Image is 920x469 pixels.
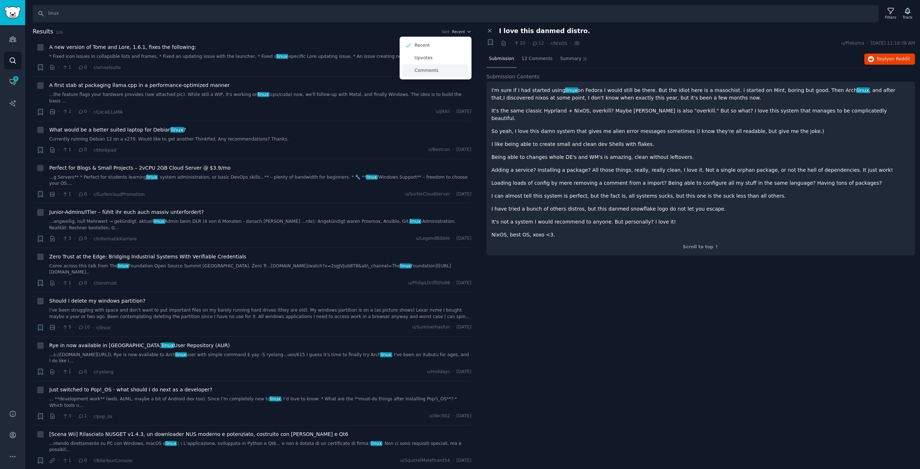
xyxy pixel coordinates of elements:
[49,263,471,276] a: Came across this talk from ThelinuxFoundation Open Source Summit [GEOGRAPHIC_DATA]. Zero Tr...[DO...
[74,64,75,71] span: ·
[49,219,471,231] a: ...angweilig, null Mehrwert → gekündigt. aktuelllinuxAdmin beim DLR (4 von 6 Monaten - danach [PE...
[93,236,137,242] span: r/InformatikKarriere
[58,108,60,116] span: ·
[528,40,529,47] span: ·
[89,64,91,71] span: ·
[452,324,454,331] span: ·
[74,324,75,331] span: ·
[62,235,71,242] span: 3
[492,141,910,148] p: I like being able to create small and clean dev Shells with flakes.
[885,15,896,20] div: Filters
[456,369,471,375] span: [DATE]
[415,55,433,61] p: Upvotes
[560,56,581,62] span: Summary
[415,42,430,49] p: Recent
[58,235,60,243] span: ·
[93,192,144,197] span: r/SurfercloudPromotion
[487,73,540,81] span: Submission Contents
[452,235,454,242] span: ·
[89,190,91,198] span: ·
[161,342,174,348] span: linux
[841,40,864,47] span: u/Plakama
[89,279,91,287] span: ·
[49,386,212,394] a: Just switched to Pop!_OS - what should I do next as a developer?
[74,108,75,116] span: ·
[49,82,230,89] span: A first stab at packaging llama.cpp in a performance-optimized manner
[49,174,471,187] a: ...g Servers** * Perfect for students learninglinux, system administration, or basic DevOps skill...
[49,164,231,172] a: Perfect for Blogs & Small Projects – 2vCPU 2GB Cloud Server @ $3.9/mo
[33,5,879,22] input: Search Keyword
[380,352,392,357] span: linux
[49,441,471,453] a: ...ntendo direttamente su PC con Windows, macOS elinux.\ \ L’applicazione, sviluppata in Python e...
[492,244,910,250] div: Scroll to top ↑
[74,457,75,464] span: ·
[452,29,471,34] button: Recent
[452,29,465,34] span: Recent
[175,352,187,357] span: linux
[400,457,450,464] span: u/SquirrelMaleficent54
[74,235,75,243] span: ·
[452,413,454,419] span: ·
[366,175,378,180] span: linux
[371,441,382,446] span: linux
[436,109,450,115] span: u/jikkii
[58,457,60,464] span: ·
[456,457,471,464] span: [DATE]
[49,342,230,349] a: Rye in now available in [GEOGRAPHIC_DATA]linuxUser Repository (AUR)
[74,146,75,154] span: ·
[877,56,910,63] span: Reply
[49,136,471,143] a: Currently running Debian 12 on a x270. Would like to get another ThinkPad. Any recommendations? T...
[49,92,471,104] a: ...the feature flags your hardware provides (see attached pic). While still a WIP, it's working o...
[452,280,454,286] span: ·
[58,368,60,376] span: ·
[492,128,910,135] p: So yeah, I love this damn system that gives me alien error messages sometimes (I know they're all...
[492,107,910,122] p: It's the same classic Hyprland + NixOS, overkill? Maybe [PERSON_NAME] is also "overkill." But so ...
[58,190,60,198] span: ·
[96,325,110,330] span: r/linux
[49,54,471,60] a: * Fixed icon issues in collapsible lists and frames, * Fixed an updating issue with the launcher,...
[456,109,471,115] span: [DATE]
[456,191,471,198] span: [DATE]
[92,324,94,331] span: ·
[492,166,910,174] p: Adding a service? Installing a package? All those things, really, really clean, I love it. Not a ...
[33,27,53,36] span: Results
[903,15,912,20] div: Track
[58,324,60,331] span: ·
[900,6,915,21] button: Track
[78,369,87,375] span: 0
[49,253,246,261] a: Zero Trust at the Edge: Bridging Industrial Systems With Verifiable Credentials
[492,87,910,102] p: I'm sure if I had started using on Fedora I would still be there. But the idiot here is a masochi...
[276,54,288,59] span: linux
[456,324,471,331] span: [DATE]
[489,56,514,62] span: Submission
[58,279,60,287] span: ·
[49,297,146,305] a: Should I delete my windows partition?
[93,110,123,115] span: r/LocalLLaMA
[170,127,184,133] span: linux
[442,29,450,34] div: Sort
[13,76,19,81] span: 8
[532,40,544,47] span: 12
[62,191,71,198] span: 1
[49,43,196,51] a: A new version of Tome and Lore, 1.6.1, fixes the following:
[415,68,438,74] p: Comments
[4,6,21,19] img: GummySearch logo
[492,205,910,213] p: I have tried a bunch of others distros, but this danmed snowflake logo do not let you escape.
[117,263,129,268] span: linux
[62,64,71,71] span: 1
[49,431,348,438] a: [Scena Wii] Rilasciato NUSGET v1.4.3, un downloader NUS moderno e potenziato, costruito con [PERS...
[429,413,450,419] span: u/dec002
[49,342,230,349] span: Rye in now available in [GEOGRAPHIC_DATA] User Repository (AUR)
[49,126,186,134] span: What would be a better suited laptop for Debian ?
[452,191,454,198] span: ·
[74,368,75,376] span: ·
[547,40,548,47] span: ·
[93,458,132,463] span: r/BiteYourConsole
[522,56,553,62] span: 12 Comments
[409,219,421,224] span: linux
[93,414,112,419] span: r/pop_os
[514,40,525,47] span: 20
[452,457,454,464] span: ·
[89,108,91,116] span: ·
[78,235,87,242] span: 0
